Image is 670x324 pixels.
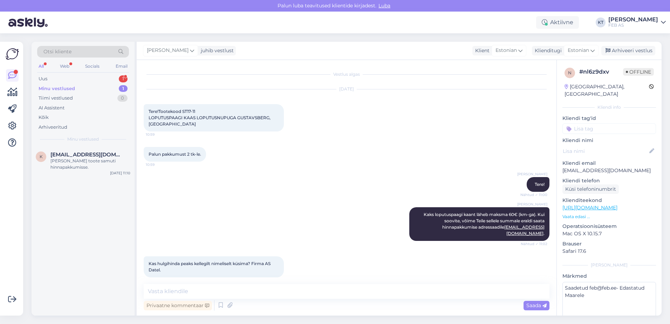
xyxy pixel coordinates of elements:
[568,70,572,75] span: n
[39,75,47,82] div: Uus
[562,197,656,204] p: Klienditeekond
[146,162,172,167] span: 10:59
[562,223,656,230] p: Operatsioonisüsteem
[562,160,656,167] p: Kliendi email
[520,192,547,197] span: Nähtud ✓ 11:00
[149,151,201,157] span: Palun pakkumust 2 tk-le.
[562,240,656,248] p: Brauser
[144,71,549,77] div: Vestlus algas
[110,170,130,176] div: [DATE] 11:10
[601,46,655,55] div: Arhiveeri vestlus
[149,109,272,127] span: Tere!Tootekood ST17-11 LOPUTUSPAAGI KAAS LOPUTUSNUPUGA GUSTAVSBERG, [GEOGRAPHIC_DATA]
[563,147,648,155] input: Lisa nimi
[562,230,656,237] p: Mac OS X 10.15.7
[608,17,666,28] a: [PERSON_NAME]FEB AS
[579,68,623,76] div: # nl6z9dxv
[532,47,562,54] div: Klienditugi
[608,17,658,22] div: [PERSON_NAME]
[117,95,128,102] div: 0
[562,248,656,255] p: Safari 17.6
[39,124,67,131] div: Arhiveeritud
[526,302,547,309] span: Saada
[562,167,656,174] p: [EMAIL_ADDRESS][DOMAIN_NAME]
[562,272,656,280] p: Märkmed
[562,104,656,110] div: Kliendi info
[424,212,546,236] span: Kaks loputuspaagi kaant läheb maksma 60€ (km-ga). Kui soovite, võime Teile sellele summale eraldi...
[144,301,212,310] div: Privaatne kommentaar
[39,104,64,112] div: AI Assistent
[472,47,490,54] div: Klient
[37,62,45,71] div: All
[39,95,73,102] div: Tiimi vestlused
[144,86,549,92] div: [DATE]
[623,68,654,76] span: Offline
[147,47,189,54] span: [PERSON_NAME]
[568,47,589,54] span: Estonian
[119,75,128,82] div: 1
[43,48,71,55] span: Otsi kliente
[504,224,545,236] a: [EMAIL_ADDRESS][DOMAIN_NAME]
[495,47,517,54] span: Estonian
[39,114,49,121] div: Kõik
[521,241,547,247] span: Nähtud ✓ 11:02
[608,22,658,28] div: FEB AS
[562,214,656,220] p: Vaata edasi ...
[562,177,656,184] p: Kliendi telefon
[517,202,547,207] span: [PERSON_NAME]
[149,261,272,272] span: Kas hulgihinda peaks kellegilt nimeliselt küsima? Firma AS Datel.
[517,171,547,177] span: [PERSON_NAME]
[562,123,656,134] input: Lisa tag
[114,62,129,71] div: Email
[535,182,545,187] span: Tere!
[39,85,75,92] div: Minu vestlused
[376,2,392,9] span: Luba
[562,184,619,194] div: Küsi telefoninumbrit
[562,262,656,268] div: [PERSON_NAME]
[562,204,617,211] a: [URL][DOMAIN_NAME]
[562,115,656,122] p: Kliendi tag'id
[596,18,606,27] div: KT
[565,83,649,98] div: [GEOGRAPHIC_DATA], [GEOGRAPHIC_DATA]
[6,47,19,61] img: Askly Logo
[146,132,172,137] span: 10:59
[67,136,99,142] span: Minu vestlused
[50,158,130,170] div: [PERSON_NAME] toote samuti hinnapakkumisse.
[562,137,656,144] p: Kliendi nimi
[536,16,579,29] div: Aktiivne
[40,154,43,159] span: k
[198,47,234,54] div: juhib vestlust
[50,151,123,158] span: kaupo.reisenbuk@gmail.com
[59,62,71,71] div: Web
[84,62,101,71] div: Socials
[119,85,128,92] div: 1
